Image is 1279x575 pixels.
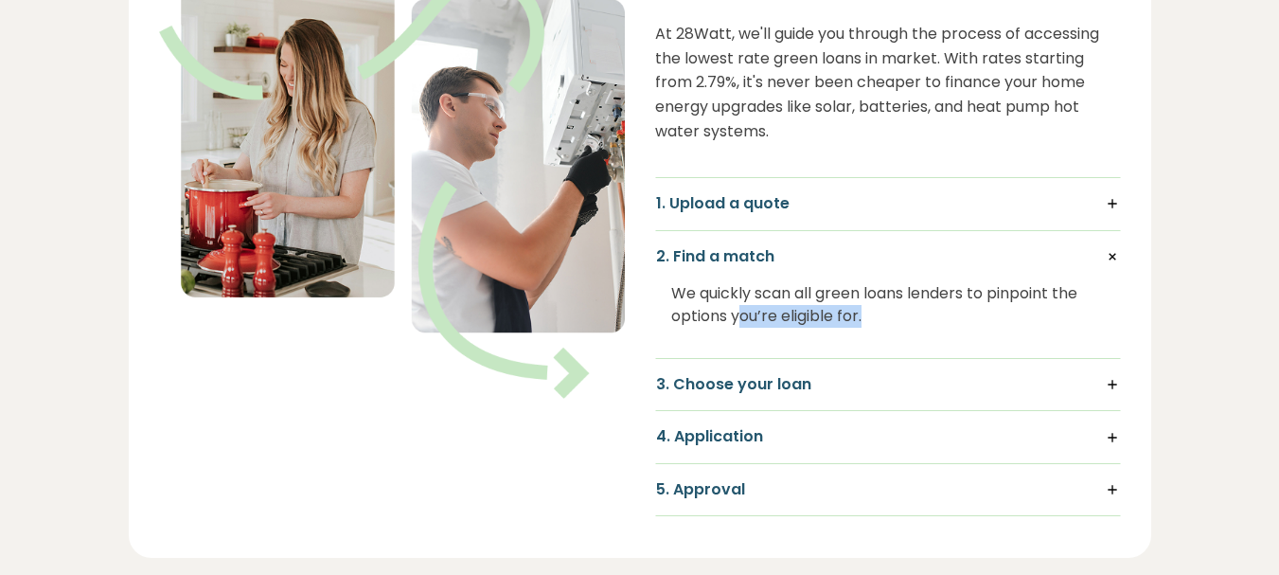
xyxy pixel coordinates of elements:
[655,22,1121,143] p: At 28Watt, we'll guide you through the process of accessing the lowest rate green loans in market...
[656,426,1120,447] h5: 4. Application
[671,267,1105,343] div: We quickly scan all green loans lenders to pinpoint the options you’re eligible for.
[656,374,1120,395] h5: 3. Choose your loan
[656,479,1120,500] h5: 5. Approval
[656,246,1120,267] h5: 2. Find a match
[656,193,1120,214] h5: 1. Upload a quote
